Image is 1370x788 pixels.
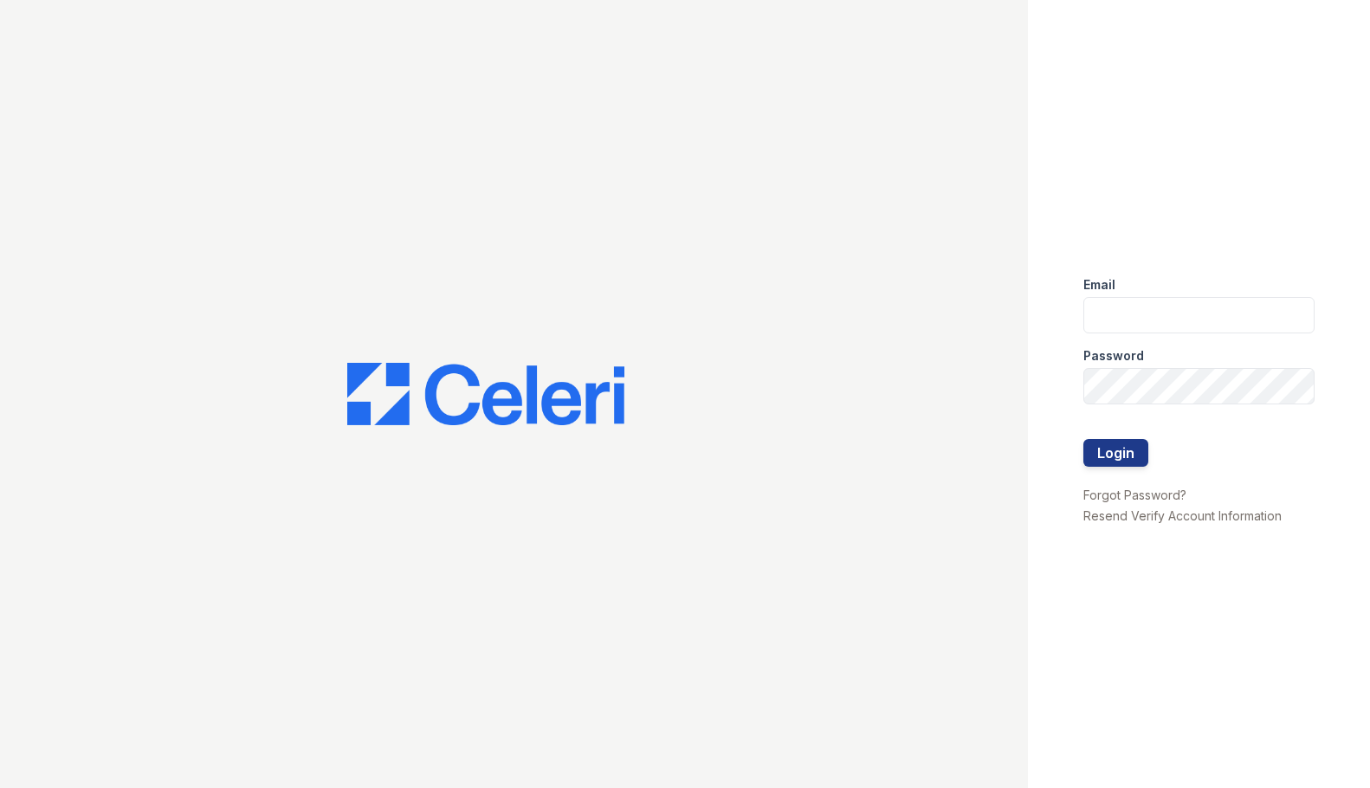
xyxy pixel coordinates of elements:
a: Forgot Password? [1083,488,1186,502]
a: Resend Verify Account Information [1083,508,1282,523]
label: Email [1083,276,1115,294]
img: CE_Logo_Blue-a8612792a0a2168367f1c8372b55b34899dd931a85d93a1a3d3e32e68fde9ad4.png [347,363,624,425]
label: Password [1083,347,1144,365]
button: Login [1083,439,1148,467]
